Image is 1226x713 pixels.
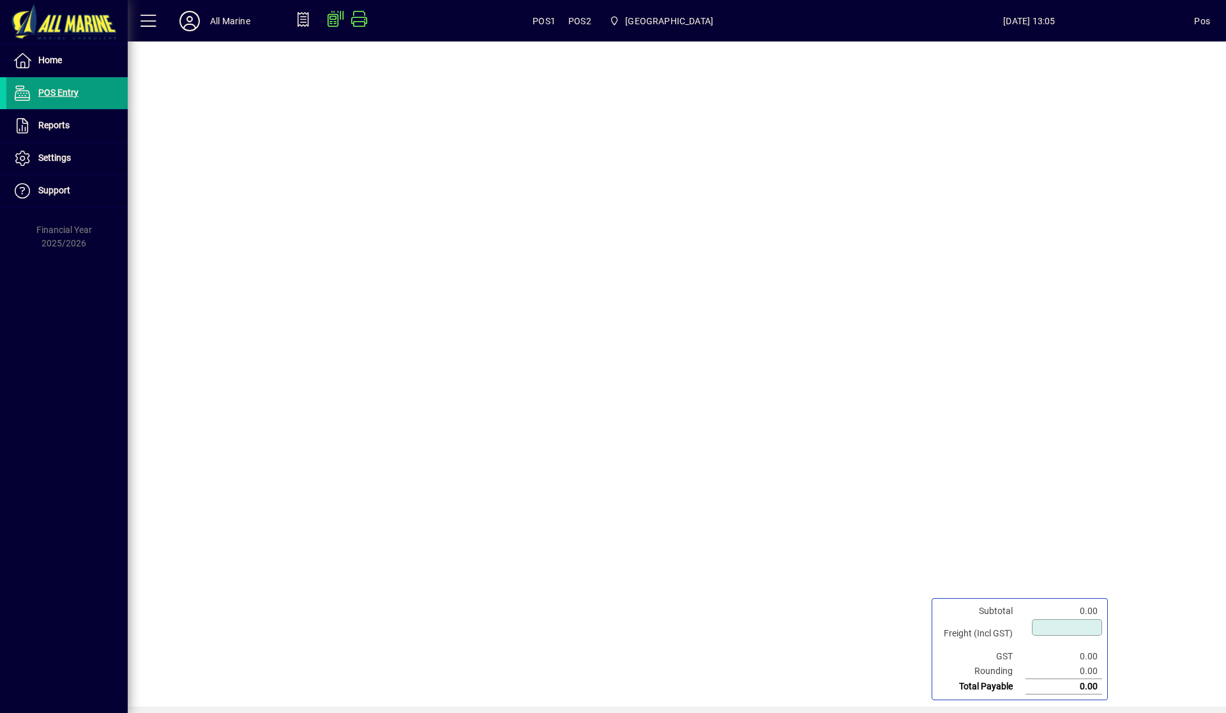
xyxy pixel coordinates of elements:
td: GST [937,649,1025,664]
td: Subtotal [937,604,1025,619]
span: POS Entry [38,87,79,98]
td: Freight (Incl GST) [937,619,1025,649]
span: Settings [38,153,71,163]
div: Pos [1194,11,1210,31]
td: 0.00 [1025,604,1102,619]
span: [DATE] 13:05 [864,11,1194,31]
span: Port Road [604,10,718,33]
a: Settings [6,142,128,174]
a: Support [6,175,128,207]
span: Home [38,55,62,65]
span: [GEOGRAPHIC_DATA] [625,11,713,31]
span: Reports [38,120,70,130]
button: Profile [169,10,210,33]
td: 0.00 [1025,664,1102,679]
td: 0.00 [1025,649,1102,664]
td: Total Payable [937,679,1025,694]
span: POS2 [568,11,591,31]
td: Rounding [937,664,1025,679]
a: Reports [6,110,128,142]
span: Support [38,185,70,195]
span: POS1 [533,11,556,31]
div: All Marine [210,11,250,31]
td: 0.00 [1025,679,1102,694]
a: Home [6,45,128,77]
